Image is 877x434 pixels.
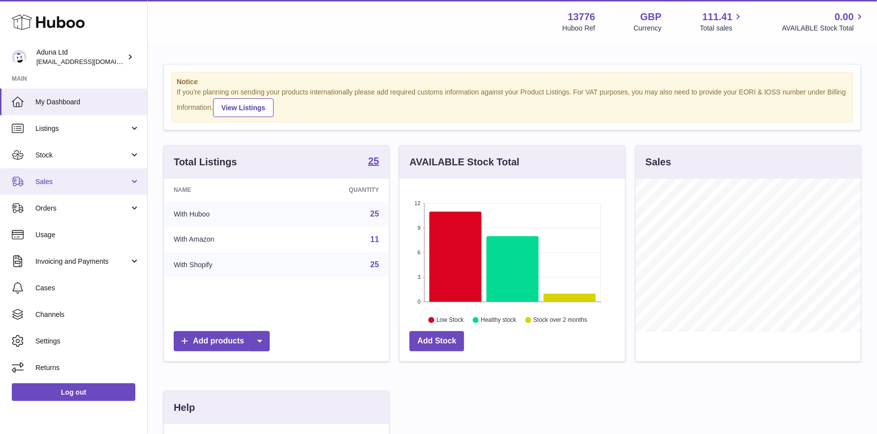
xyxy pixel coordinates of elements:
[418,299,421,305] text: 0
[568,10,595,24] strong: 13776
[640,10,661,24] strong: GBP
[36,58,145,65] span: [EMAIL_ADDRESS][DOMAIN_NAME]
[213,98,274,117] a: View Listings
[782,10,865,33] a: 0.00 AVAILABLE Stock Total
[418,249,421,255] text: 6
[700,24,744,33] span: Total sales
[646,155,671,169] h3: Sales
[177,77,848,87] strong: Notice
[35,257,129,266] span: Invoicing and Payments
[164,252,287,278] td: With Shopify
[835,10,854,24] span: 0.00
[418,274,421,280] text: 3
[35,204,129,213] span: Orders
[164,179,287,201] th: Name
[409,331,464,351] a: Add Stock
[35,124,129,133] span: Listings
[533,316,587,323] text: Stock over 2 months
[12,383,135,401] a: Log out
[35,97,140,107] span: My Dashboard
[782,24,865,33] span: AVAILABLE Stock Total
[437,316,464,323] text: Low Stock
[35,177,129,186] span: Sales
[415,200,421,206] text: 12
[174,331,270,351] a: Add products
[371,235,379,244] a: 11
[368,156,379,166] strong: 25
[35,363,140,372] span: Returns
[164,227,287,252] td: With Amazon
[177,88,848,117] div: If you're planning on sending your products internationally please add required customs informati...
[563,24,595,33] div: Huboo Ref
[35,337,140,346] span: Settings
[371,210,379,218] a: 25
[35,230,140,240] span: Usage
[35,151,129,160] span: Stock
[36,48,125,66] div: Aduna Ltd
[702,10,732,24] span: 111.41
[164,201,287,227] td: With Huboo
[35,283,140,293] span: Cases
[174,155,237,169] h3: Total Listings
[371,260,379,269] a: 25
[174,401,195,414] h3: Help
[287,179,389,201] th: Quantity
[634,24,662,33] div: Currency
[409,155,519,169] h3: AVAILABLE Stock Total
[700,10,744,33] a: 111.41 Total sales
[35,310,140,319] span: Channels
[418,225,421,231] text: 9
[368,156,379,168] a: 25
[481,316,517,323] text: Healthy stock
[12,50,27,64] img: foyin.fagbemi@aduna.com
